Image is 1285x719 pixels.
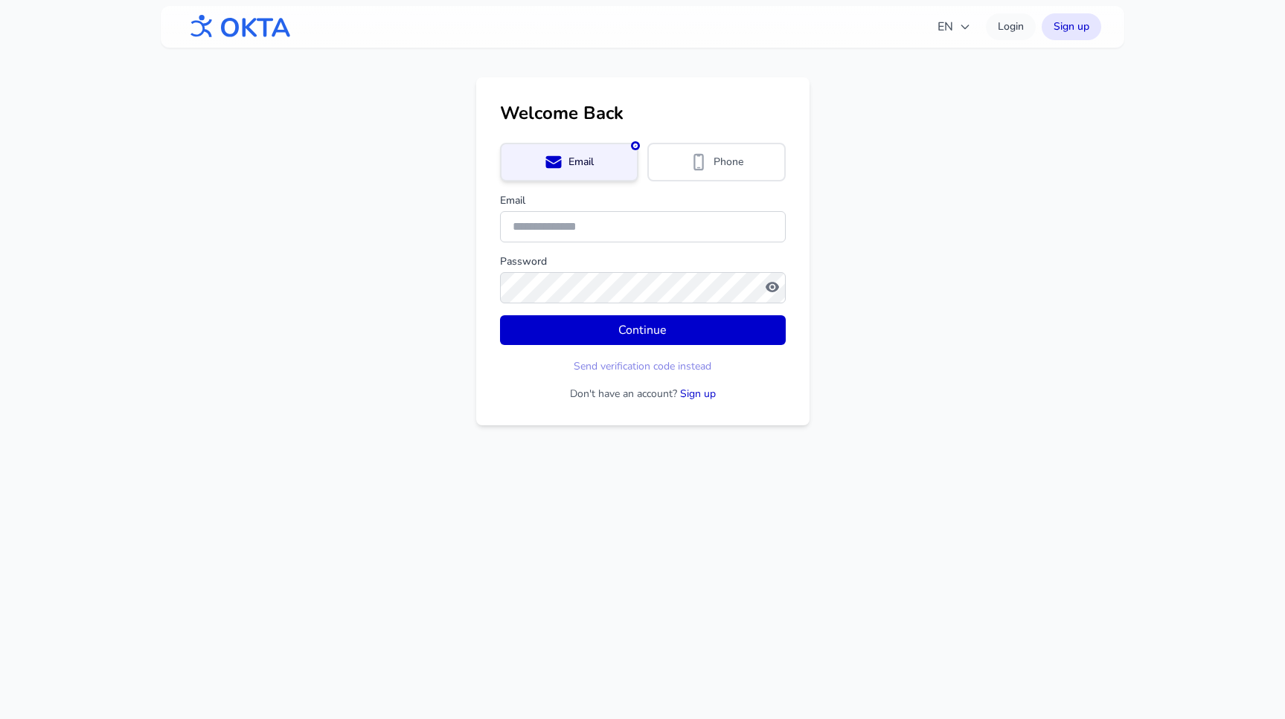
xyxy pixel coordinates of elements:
h1: Welcome Back [500,101,786,125]
label: Email [500,193,786,208]
span: Phone [714,155,743,170]
a: Login [986,13,1036,40]
p: Don't have an account? [500,387,786,402]
a: Sign up [1042,13,1101,40]
button: Continue [500,315,786,345]
span: EN [938,18,971,36]
button: Send verification code instead [574,359,711,374]
a: Sign up [680,387,716,401]
label: Password [500,254,786,269]
img: OKTA logo [185,7,292,46]
button: EN [929,12,980,42]
span: Email [568,155,594,170]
